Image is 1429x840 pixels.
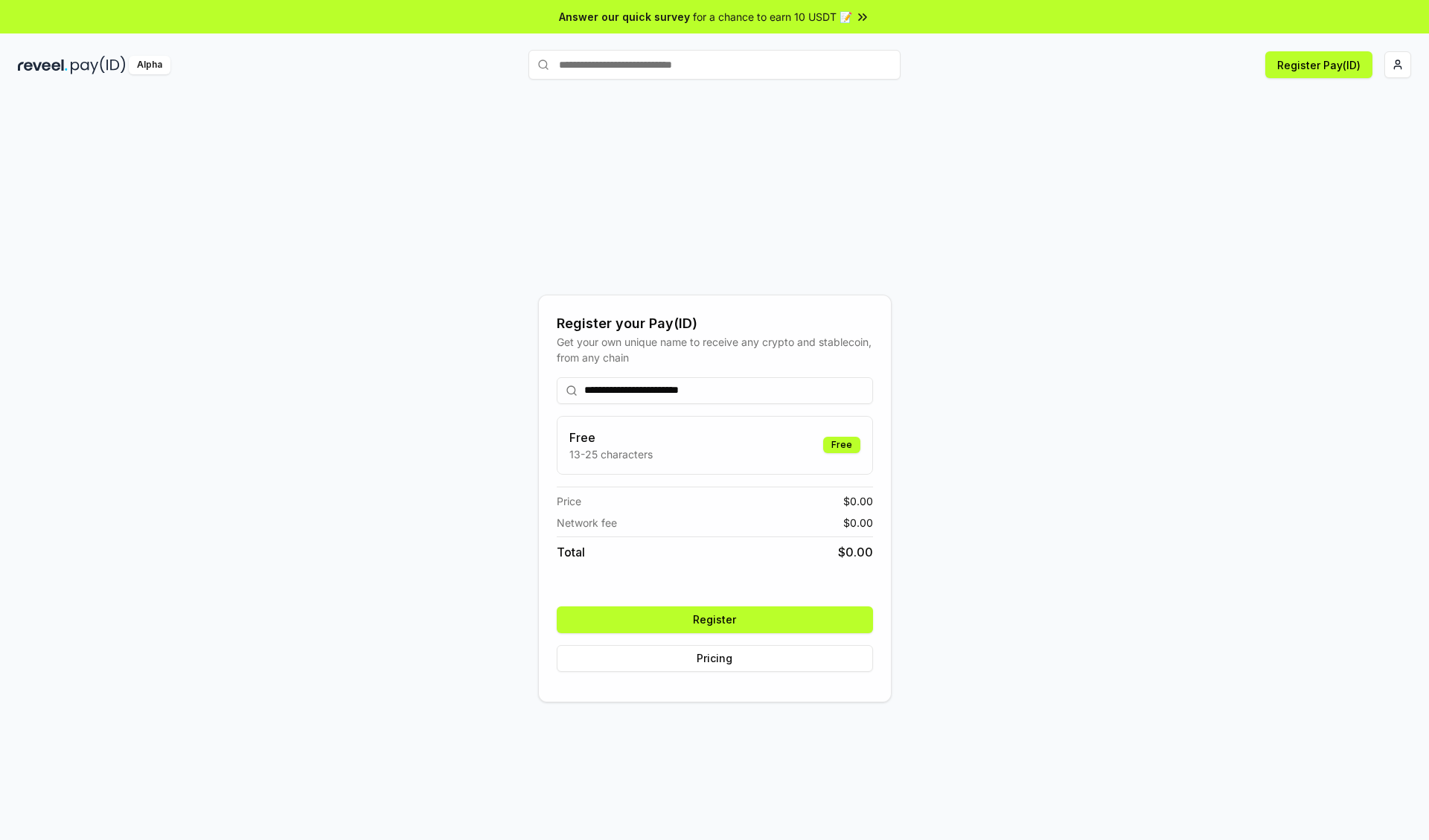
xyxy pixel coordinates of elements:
[557,645,873,672] button: Pricing
[557,493,581,509] span: Price
[569,429,653,446] h3: Free
[838,543,873,561] span: $ 0.00
[823,437,860,453] div: Free
[129,56,170,74] div: Alpha
[559,9,690,25] span: Answer our quick survey
[557,334,873,365] div: Get your own unique name to receive any crypto and stablecoin, from any chain
[557,543,585,561] span: Total
[557,313,873,334] div: Register your Pay(ID)
[1265,51,1372,78] button: Register Pay(ID)
[71,56,126,74] img: pay_id
[18,56,68,74] img: reveel_dark
[843,493,873,509] span: $ 0.00
[557,606,873,633] button: Register
[843,515,873,530] span: $ 0.00
[569,446,653,462] p: 13-25 characters
[557,515,617,530] span: Network fee
[693,9,852,25] span: for a chance to earn 10 USDT 📝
